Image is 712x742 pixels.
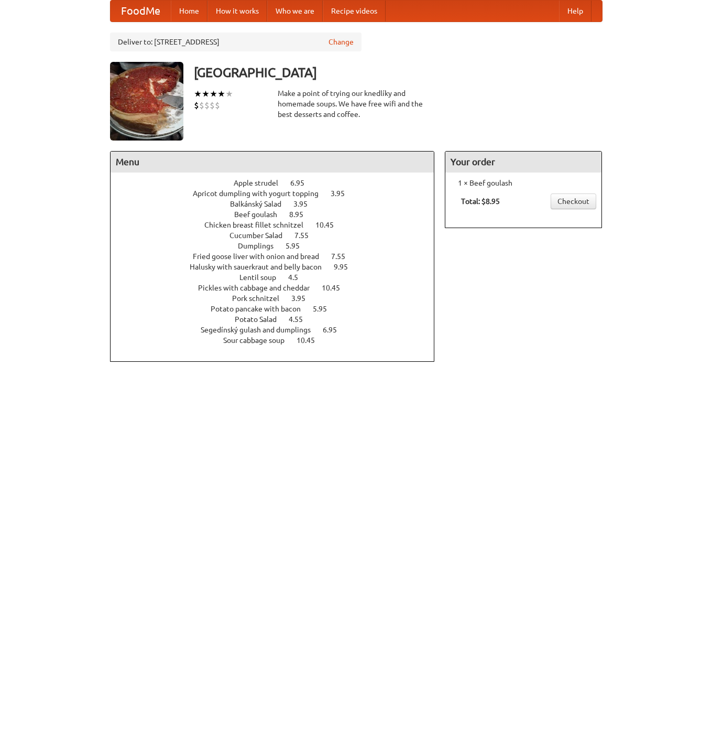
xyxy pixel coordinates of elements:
[234,210,323,219] a: Beef goulash 8.95
[229,231,328,240] a: Cucumber Salad 7.55
[289,315,313,324] span: 4.55
[110,62,183,141] img: angular.jpg
[289,210,314,219] span: 8.95
[204,221,314,229] span: Chicken breast fillet schnitzel
[225,88,233,100] li: ★
[199,100,204,111] li: $
[201,326,356,334] a: Segedínský gulash and dumplings 6.95
[110,33,362,51] div: Deliver to: [STREET_ADDRESS]
[193,252,365,261] a: Fried goose liver with onion and bread 7.55
[239,273,317,282] a: Lentil soup 4.5
[328,37,354,47] a: Change
[234,210,288,219] span: Beef goulash
[291,294,316,303] span: 3.95
[232,294,325,303] a: Pork schnitzel 3.95
[215,100,220,111] li: $
[211,305,346,313] a: Potato pancake with bacon 5.95
[190,263,332,271] span: Halusky with sauerkraut and belly bacon
[313,305,337,313] span: 5.95
[323,326,347,334] span: 6.95
[230,200,292,208] span: Balkánský Salad
[559,1,591,21] a: Help
[331,252,356,261] span: 7.55
[234,179,289,187] span: Apple strudel
[278,88,435,120] div: Make a point of trying our knedlíky and homemade soups. We have free wifi and the best desserts a...
[217,88,225,100] li: ★
[210,100,215,111] li: $
[111,1,171,21] a: FoodMe
[551,193,596,209] a: Checkout
[194,62,603,83] h3: [GEOGRAPHIC_DATA]
[235,315,322,324] a: Potato Salad 4.55
[193,189,329,198] span: Apricot dumpling with yogurt topping
[294,231,319,240] span: 7.55
[461,197,500,206] b: Total: $8.95
[210,88,217,100] li: ★
[204,100,210,111] li: $
[198,284,320,292] span: Pickles with cabbage and cheddar
[223,336,334,345] a: Sour cabbage soup 10.45
[207,1,267,21] a: How it works
[211,305,311,313] span: Potato pancake with bacon
[238,242,284,250] span: Dumplings
[190,263,367,271] a: Halusky with sauerkraut and belly bacon 9.95
[193,252,330,261] span: Fried goose liver with onion and bread
[235,315,287,324] span: Potato Salad
[322,284,350,292] span: 10.45
[229,231,293,240] span: Cucumber Salad
[202,88,210,100] li: ★
[194,100,199,111] li: $
[267,1,323,21] a: Who we are
[290,179,315,187] span: 6.95
[111,152,434,173] h4: Menu
[315,221,344,229] span: 10.45
[201,326,321,334] span: Segedínský gulash and dumplings
[230,200,327,208] a: Balkánský Salad 3.95
[288,273,309,282] span: 4.5
[293,200,318,208] span: 3.95
[445,152,601,173] h4: Your order
[238,242,319,250] a: Dumplings 5.95
[331,189,355,198] span: 3.95
[239,273,287,282] span: Lentil soup
[286,242,310,250] span: 5.95
[451,178,596,188] li: 1 × Beef goulash
[323,1,386,21] a: Recipe videos
[204,221,353,229] a: Chicken breast fillet schnitzel 10.45
[198,284,359,292] a: Pickles with cabbage and cheddar 10.45
[232,294,290,303] span: Pork schnitzel
[193,189,364,198] a: Apricot dumpling with yogurt topping 3.95
[223,336,295,345] span: Sour cabbage soup
[334,263,358,271] span: 9.95
[171,1,207,21] a: Home
[297,336,325,345] span: 10.45
[234,179,324,187] a: Apple strudel 6.95
[194,88,202,100] li: ★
